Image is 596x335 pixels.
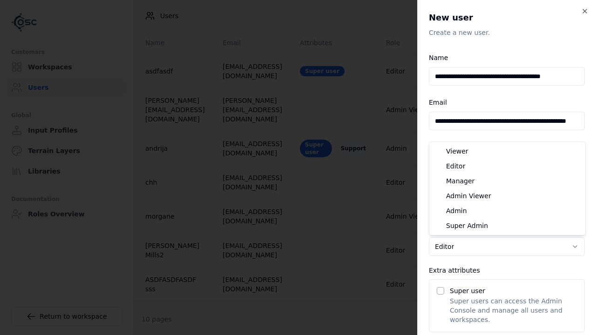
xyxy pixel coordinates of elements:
[446,206,467,215] span: Admin
[446,147,468,156] span: Viewer
[446,161,465,171] span: Editor
[446,221,488,230] span: Super Admin
[446,191,491,201] span: Admin Viewer
[446,176,474,186] span: Manager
